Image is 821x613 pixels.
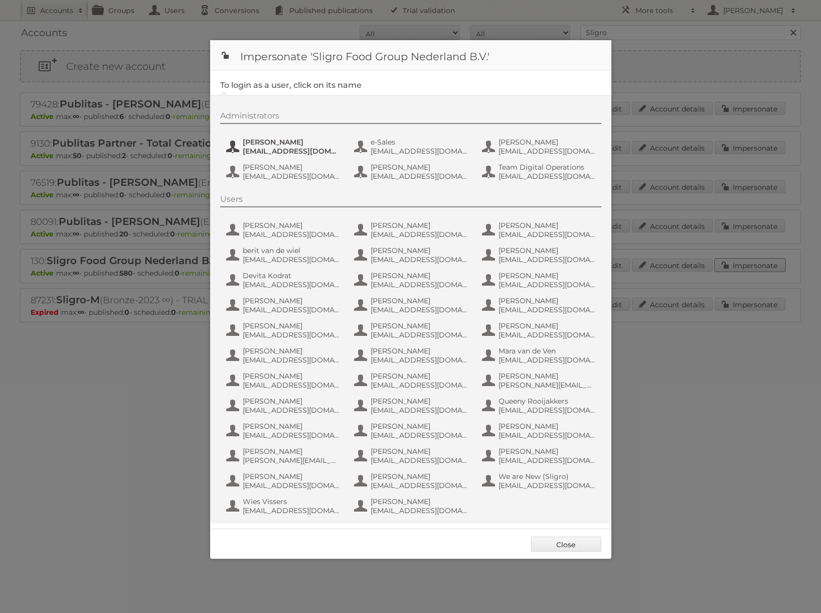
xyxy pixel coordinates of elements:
button: [PERSON_NAME] [EMAIL_ADDRESS][DOMAIN_NAME] [225,471,343,491]
span: Queeny Rooijakkers [499,397,596,406]
span: [EMAIL_ADDRESS][DOMAIN_NAME] [243,147,340,156]
button: [PERSON_NAME] [EMAIL_ADDRESS][DOMAIN_NAME] [353,320,471,340]
span: [EMAIL_ADDRESS][DOMAIN_NAME] [243,506,340,515]
span: [PERSON_NAME] [371,447,468,456]
span: [EMAIL_ADDRESS][DOMAIN_NAME] [371,456,468,465]
button: [PERSON_NAME] [EMAIL_ADDRESS][DOMAIN_NAME] [353,496,471,516]
button: [PERSON_NAME] [EMAIL_ADDRESS][DOMAIN_NAME] [481,245,599,265]
button: We are New (Sligro) [EMAIL_ADDRESS][DOMAIN_NAME] [481,471,599,491]
button: Devita Kodrat [EMAIL_ADDRESS][DOMAIN_NAME] [225,270,343,290]
span: Team Digital Operations [499,163,596,172]
span: [EMAIL_ADDRESS][DOMAIN_NAME] [243,230,340,239]
button: [PERSON_NAME] [EMAIL_ADDRESS][DOMAIN_NAME] [353,371,471,391]
span: [PERSON_NAME] [499,447,596,456]
button: [PERSON_NAME] [EMAIL_ADDRESS][DOMAIN_NAME] [481,446,599,466]
span: [EMAIL_ADDRESS][DOMAIN_NAME] [243,330,340,339]
span: [EMAIL_ADDRESS][DOMAIN_NAME] [371,506,468,515]
span: [PERSON_NAME] [243,163,340,172]
button: [PERSON_NAME] [EMAIL_ADDRESS][DOMAIN_NAME] [481,320,599,340]
span: [EMAIL_ADDRESS][DOMAIN_NAME] [499,431,596,440]
span: [PERSON_NAME] [371,346,468,355]
div: Users [220,194,601,207]
span: [EMAIL_ADDRESS][DOMAIN_NAME] [499,172,596,181]
button: [PERSON_NAME] [EMAIL_ADDRESS][DOMAIN_NAME] [353,270,471,290]
span: [PERSON_NAME] [499,246,596,255]
span: [PERSON_NAME] [371,372,468,381]
button: [PERSON_NAME] [EMAIL_ADDRESS][DOMAIN_NAME] [353,245,471,265]
span: [PERSON_NAME] [243,472,340,481]
button: Team Digital Operations [EMAIL_ADDRESS][DOMAIN_NAME] [481,162,599,182]
span: [PERSON_NAME] [243,321,340,330]
span: [PERSON_NAME] [499,221,596,230]
span: [PERSON_NAME][EMAIL_ADDRESS][DOMAIN_NAME] [499,381,596,390]
span: [EMAIL_ADDRESS][DOMAIN_NAME] [499,406,596,415]
span: [PERSON_NAME] [371,296,468,305]
span: [EMAIL_ADDRESS][DOMAIN_NAME] [499,147,596,156]
span: [EMAIL_ADDRESS][DOMAIN_NAME] [499,280,596,289]
button: berit van de wiel [EMAIL_ADDRESS][DOMAIN_NAME] [225,245,343,265]
span: Mara van de Ven [499,346,596,355]
span: [EMAIL_ADDRESS][DOMAIN_NAME] [243,406,340,415]
span: [PERSON_NAME] [243,397,340,406]
span: [EMAIL_ADDRESS][DOMAIN_NAME] [371,255,468,264]
span: [PERSON_NAME] [243,346,340,355]
button: [PERSON_NAME] [EMAIL_ADDRESS][DOMAIN_NAME] [225,396,343,416]
span: [PERSON_NAME] [243,138,340,147]
span: Devita Kodrat [243,271,340,280]
button: [PERSON_NAME] [EMAIL_ADDRESS][DOMAIN_NAME] [225,371,343,391]
span: [EMAIL_ADDRESS][DOMAIN_NAME] [371,431,468,440]
button: [PERSON_NAME] [PERSON_NAME][EMAIL_ADDRESS][DOMAIN_NAME] [481,371,599,391]
span: [EMAIL_ADDRESS][DOMAIN_NAME] [371,305,468,314]
button: [PERSON_NAME] [EMAIL_ADDRESS][DOMAIN_NAME] [353,421,471,441]
span: [PERSON_NAME] [499,422,596,431]
button: [PERSON_NAME] [EMAIL_ADDRESS][DOMAIN_NAME] [481,270,599,290]
span: [EMAIL_ADDRESS][DOMAIN_NAME] [499,355,596,364]
h1: Impersonate 'Sligro Food Group Nederland B.V.' [210,40,611,70]
span: [EMAIL_ADDRESS][DOMAIN_NAME] [499,456,596,465]
span: [PERSON_NAME] [371,321,468,330]
button: [PERSON_NAME] [EMAIL_ADDRESS][DOMAIN_NAME] [353,162,471,182]
button: Queeny Rooijakkers [EMAIL_ADDRESS][DOMAIN_NAME] [481,396,599,416]
button: [PERSON_NAME] [EMAIL_ADDRESS][DOMAIN_NAME] [225,320,343,340]
span: [PERSON_NAME] [243,372,340,381]
span: [PERSON_NAME] [499,296,596,305]
span: [PERSON_NAME] [243,447,340,456]
span: [EMAIL_ADDRESS][DOMAIN_NAME] [499,305,596,314]
span: [PERSON_NAME] [371,221,468,230]
button: e-Sales [EMAIL_ADDRESS][DOMAIN_NAME] [353,137,471,157]
span: [PERSON_NAME] [243,296,340,305]
span: [EMAIL_ADDRESS][DOMAIN_NAME] [499,255,596,264]
span: [EMAIL_ADDRESS][DOMAIN_NAME] [499,481,596,490]
button: [PERSON_NAME] [EMAIL_ADDRESS][DOMAIN_NAME] [225,162,343,182]
button: [PERSON_NAME] [EMAIL_ADDRESS][DOMAIN_NAME] [225,421,343,441]
span: [PERSON_NAME] [371,163,468,172]
span: [PERSON_NAME] [371,397,468,406]
span: [EMAIL_ADDRESS][DOMAIN_NAME] [371,230,468,239]
span: [PERSON_NAME] [499,372,596,381]
button: [PERSON_NAME] [EMAIL_ADDRESS][DOMAIN_NAME] [481,295,599,315]
span: [EMAIL_ADDRESS][DOMAIN_NAME] [371,147,468,156]
span: [PERSON_NAME] [243,221,340,230]
span: [PERSON_NAME] [371,497,468,506]
span: [EMAIL_ADDRESS][DOMAIN_NAME] [371,172,468,181]
span: [PERSON_NAME] [371,472,468,481]
span: [EMAIL_ADDRESS][DOMAIN_NAME] [371,381,468,390]
span: [EMAIL_ADDRESS][DOMAIN_NAME] [243,481,340,490]
div: Administrators [220,111,601,124]
span: [EMAIL_ADDRESS][DOMAIN_NAME] [371,355,468,364]
button: [PERSON_NAME] [EMAIL_ADDRESS][DOMAIN_NAME] [481,421,599,441]
button: [PERSON_NAME] [EMAIL_ADDRESS][DOMAIN_NAME] [353,220,471,240]
span: berit van de wiel [243,246,340,255]
span: [PERSON_NAME] [499,138,596,147]
button: [PERSON_NAME] [EMAIL_ADDRESS][DOMAIN_NAME] [481,220,599,240]
button: [PERSON_NAME] [EMAIL_ADDRESS][DOMAIN_NAME] [353,396,471,416]
button: [PERSON_NAME] [EMAIL_ADDRESS][DOMAIN_NAME] [225,137,343,157]
span: [EMAIL_ADDRESS][DOMAIN_NAME] [243,431,340,440]
span: [EMAIL_ADDRESS][DOMAIN_NAME] [371,406,468,415]
span: [PERSON_NAME] [371,422,468,431]
span: [PERSON_NAME] [371,246,468,255]
span: [EMAIL_ADDRESS][DOMAIN_NAME] [499,330,596,339]
span: [PERSON_NAME] [371,271,468,280]
span: [EMAIL_ADDRESS][DOMAIN_NAME] [243,172,340,181]
span: [PERSON_NAME] [499,271,596,280]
